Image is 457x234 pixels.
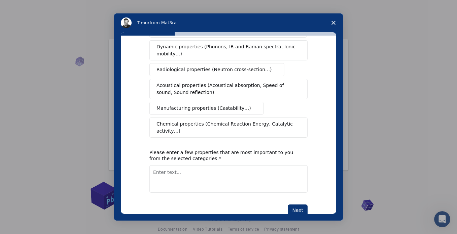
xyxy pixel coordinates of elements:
[149,79,308,99] button: Acoustical properties (Acoustical absorption, Speed of sound, Sound reflection)
[149,165,308,193] textarea: Enter text...
[156,82,296,96] span: Acoustical properties (Acoustical absorption, Speed of sound, Sound reflection)
[14,5,38,11] span: Support
[149,118,308,138] button: Chemical properties (Chemical Reaction Energy, Catalytic activity…)
[149,63,284,76] button: Radiological properties (Neutron cross-section…)
[149,149,297,161] div: Please enter a few properties that are most important to you from the selected categories.
[156,43,296,57] span: Dynamic properties (Phonons, IR and Raman spectra, Ionic mobility…)
[324,13,343,32] span: Close survey
[149,102,263,115] button: Manufacturing properties (Castability…)
[288,204,308,216] button: Next
[149,40,308,60] button: Dynamic properties (Phonons, IR and Raman spectra, Ionic mobility…)
[156,66,272,73] span: Radiological properties (Neutron cross-section…)
[121,17,132,28] img: Profile image for Timur
[156,105,251,112] span: Manufacturing properties (Castability…)
[137,20,149,25] span: Timur
[149,20,176,25] span: from Mat3ra
[156,121,296,135] span: Chemical properties (Chemical Reaction Energy, Catalytic activity…)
